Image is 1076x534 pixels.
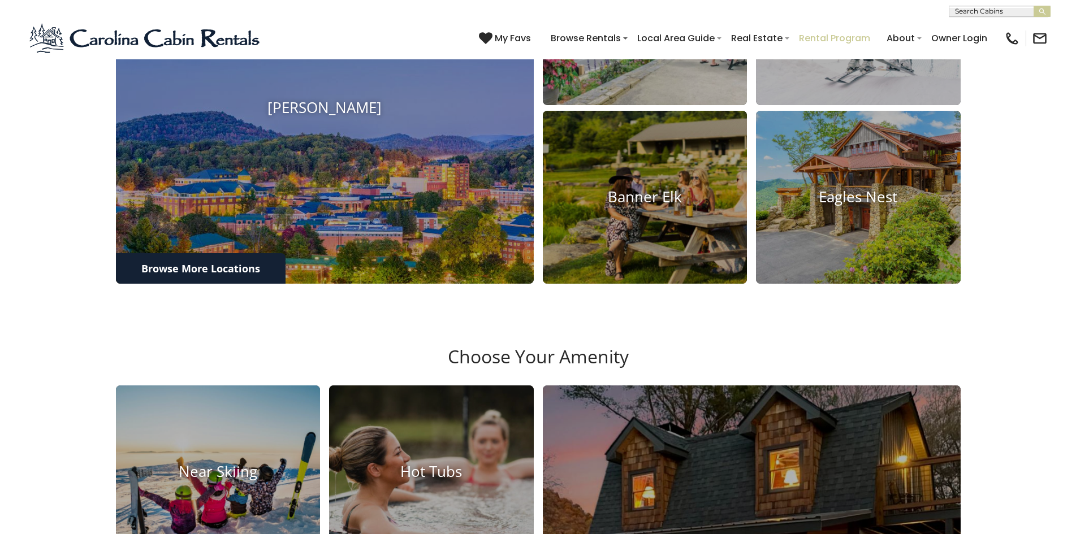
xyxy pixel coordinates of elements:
[756,111,961,283] a: Eagles Nest
[1032,31,1048,46] img: mail-regular-black.png
[114,346,962,385] h3: Choose Your Amenity
[545,28,626,48] a: Browse Rentals
[756,188,961,206] h4: Eagles Nest
[495,31,531,45] span: My Favs
[116,253,286,284] a: Browse More Locations
[926,28,993,48] a: Owner Login
[1004,31,1020,46] img: phone-regular-black.png
[28,21,263,55] img: Blue-2.png
[543,188,747,206] h4: Banner Elk
[881,28,921,48] a: About
[116,463,321,480] h4: Near Skiing
[116,99,534,117] h4: [PERSON_NAME]
[329,463,534,480] h4: Hot Tubs
[543,111,747,283] a: Banner Elk
[632,28,720,48] a: Local Area Guide
[725,28,788,48] a: Real Estate
[479,31,534,46] a: My Favs
[793,28,876,48] a: Rental Program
